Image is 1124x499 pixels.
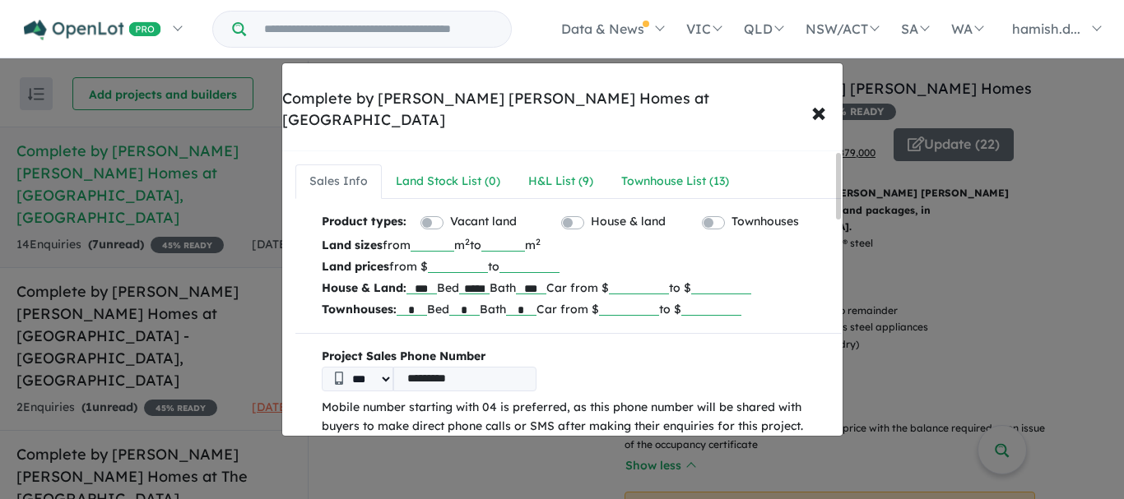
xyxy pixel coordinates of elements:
img: Openlot PRO Logo White [24,20,161,40]
span: hamish.d... [1012,21,1080,37]
sup: 2 [465,236,470,247]
sup: 2 [536,236,541,247]
b: Land sizes [322,238,383,252]
input: Try estate name, suburb, builder or developer [249,12,508,47]
label: House & land [591,212,666,232]
p: from $ to [322,256,829,277]
div: Townhouse List ( 13 ) [621,172,729,192]
img: Phone icon [335,372,343,385]
b: Townhouses: [322,302,397,316]
div: Sales Info [309,172,368,192]
b: House & Land: [322,280,406,295]
b: Land prices [322,259,389,274]
p: Mobile number starting with 04 is preferred, as this phone number will be shared with buyers to m... [322,398,829,437]
p: Bed Bath Car from $ to $ [322,277,829,298]
label: Vacant land [450,212,517,232]
label: Townhouses [732,212,799,232]
p: from m to m [322,234,829,256]
div: Land Stock List ( 0 ) [396,172,500,192]
b: Project Sales Phone Number [322,347,829,367]
b: Product types: [322,212,406,234]
p: Bed Bath Car from $ to $ [322,298,829,320]
div: Complete by [PERSON_NAME] [PERSON_NAME] Homes at [GEOGRAPHIC_DATA] [282,88,843,131]
div: H&L List ( 9 ) [528,172,593,192]
span: × [811,94,826,129]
